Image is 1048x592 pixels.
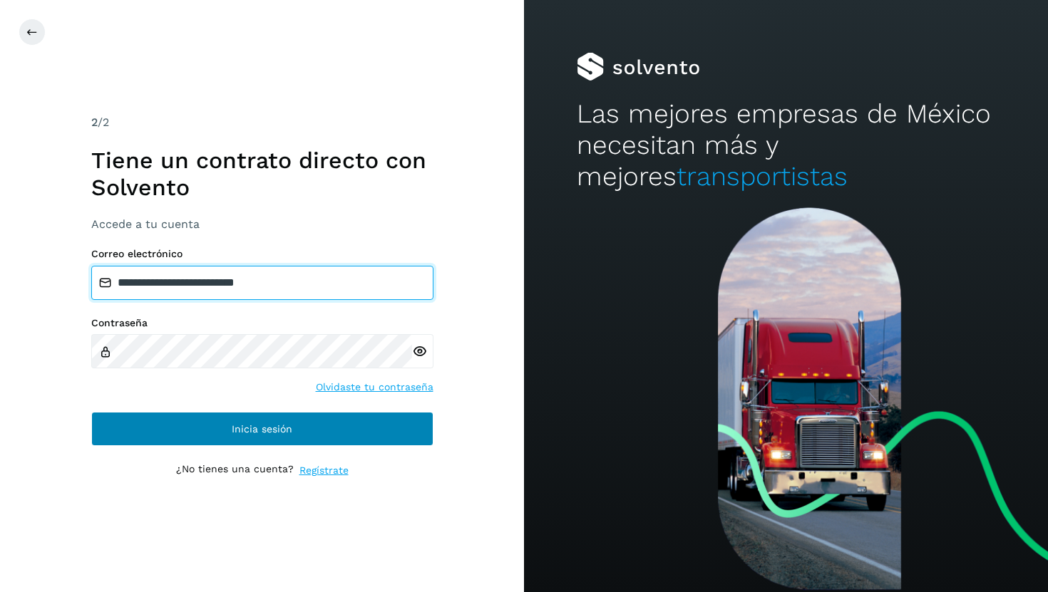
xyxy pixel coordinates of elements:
[91,147,433,202] h1: Tiene un contrato directo con Solvento
[316,380,433,395] a: Olvidaste tu contraseña
[176,463,294,478] p: ¿No tienes una cuenta?
[91,412,433,446] button: Inicia sesión
[91,115,98,129] span: 2
[91,317,433,329] label: Contraseña
[91,217,433,231] h3: Accede a tu cuenta
[299,463,349,478] a: Regístrate
[677,161,848,192] span: transportistas
[577,98,996,193] h2: Las mejores empresas de México necesitan más y mejores
[91,248,433,260] label: Correo electrónico
[91,114,433,131] div: /2
[232,424,292,434] span: Inicia sesión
